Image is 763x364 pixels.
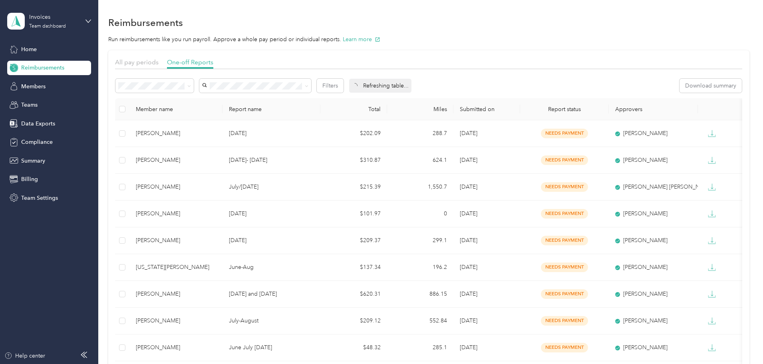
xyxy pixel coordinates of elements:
[229,316,314,325] p: July-August
[4,352,45,360] button: Help center
[609,98,697,120] th: Approvers
[615,156,691,165] div: [PERSON_NAME]
[136,129,216,138] div: [PERSON_NAME]
[21,157,45,165] span: Summary
[615,236,691,245] div: [PERSON_NAME]
[718,319,763,364] iframe: Everlance-gr Chat Button Frame
[21,138,53,146] span: Compliance
[320,174,387,201] td: $215.39
[460,290,477,297] span: [DATE]
[453,98,520,120] th: Submitted on
[527,106,602,113] span: Report status
[387,254,454,281] td: 196.2
[136,263,216,272] div: [US_STATE][PERSON_NAME]
[108,35,749,44] p: Run reimbursements like you run payroll. Approve a whole pay period or individual reports.
[387,174,454,201] td: 1,550.7
[460,264,477,271] span: [DATE]
[615,290,691,298] div: [PERSON_NAME]
[615,129,691,138] div: [PERSON_NAME]
[21,45,37,54] span: Home
[21,194,58,202] span: Team Settings
[387,201,454,227] td: 0
[320,281,387,308] td: $620.31
[320,227,387,254] td: $209.37
[343,35,380,44] button: Learn more
[229,290,314,298] p: [DATE] and [DATE]
[136,236,216,245] div: [PERSON_NAME]
[460,210,477,217] span: [DATE]
[387,308,454,334] td: 552.84
[615,209,691,218] div: [PERSON_NAME]
[460,344,477,351] span: [DATE]
[320,120,387,147] td: $202.09
[136,209,216,218] div: [PERSON_NAME]
[21,101,38,109] span: Teams
[108,18,183,27] h1: Reimbursements
[387,281,454,308] td: 886.15
[541,263,588,272] span: needs payment
[136,316,216,325] div: [PERSON_NAME]
[541,236,588,245] span: needs payment
[541,129,588,138] span: needs payment
[393,106,447,113] div: Miles
[320,201,387,227] td: $101.97
[680,79,742,93] button: Download summary
[136,183,216,191] div: [PERSON_NAME]
[541,289,588,298] span: needs payment
[320,334,387,361] td: $48.32
[223,98,320,120] th: Report name
[167,58,213,66] span: One-off Reports
[460,130,477,137] span: [DATE]
[615,183,691,191] div: [PERSON_NAME] [PERSON_NAME]
[387,227,454,254] td: 299.1
[21,82,46,91] span: Members
[229,236,314,245] p: [DATE]
[541,209,588,218] span: needs payment
[615,343,691,352] div: [PERSON_NAME]
[387,147,454,174] td: 624.1
[229,263,314,272] p: June-Aug
[229,156,314,165] p: [DATE]- [DATE]
[541,316,588,325] span: needs payment
[136,156,216,165] div: [PERSON_NAME]
[136,343,216,352] div: [PERSON_NAME]
[349,79,411,93] div: Refreshing table...
[129,98,223,120] th: Member name
[29,13,79,21] div: Invoices
[320,254,387,281] td: $137.34
[460,183,477,190] span: [DATE]
[229,129,314,138] p: [DATE]
[320,147,387,174] td: $310.87
[387,334,454,361] td: 285.1
[115,58,159,66] span: All pay periods
[229,183,314,191] p: July/[DATE]
[541,155,588,165] span: needs payment
[320,308,387,334] td: $209.12
[136,106,216,113] div: Member name
[317,79,344,93] button: Filters
[615,316,691,325] div: [PERSON_NAME]
[387,120,454,147] td: 288.7
[615,263,691,272] div: [PERSON_NAME]
[327,106,381,113] div: Total
[29,24,66,29] div: Team dashboard
[136,290,216,298] div: [PERSON_NAME]
[460,317,477,324] span: [DATE]
[21,175,38,183] span: Billing
[541,182,588,191] span: needs payment
[21,119,55,128] span: Data Exports
[229,343,314,352] p: June July [DATE]
[541,343,588,352] span: needs payment
[460,157,477,163] span: [DATE]
[460,237,477,244] span: [DATE]
[229,209,314,218] p: [DATE]
[21,64,64,72] span: Reimbursements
